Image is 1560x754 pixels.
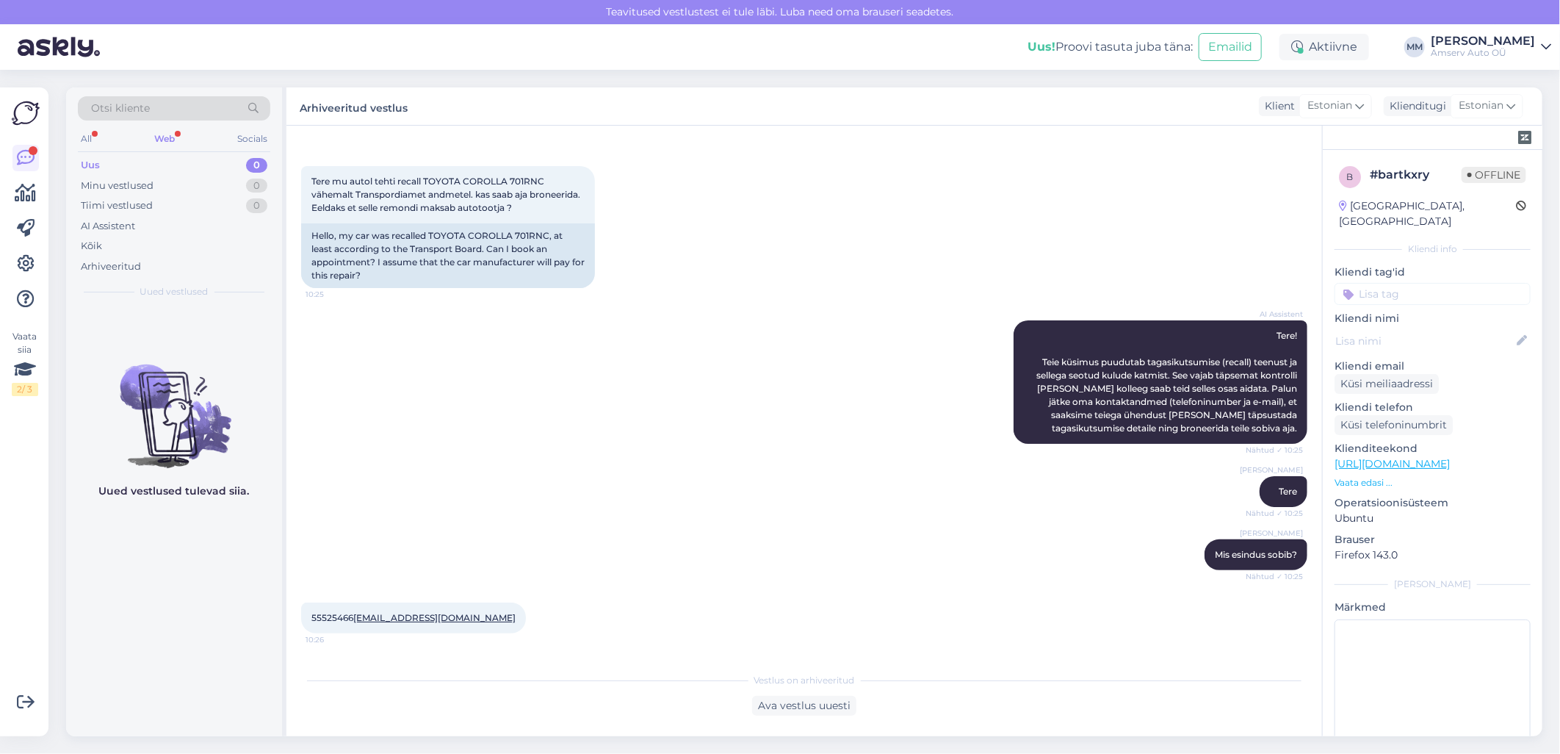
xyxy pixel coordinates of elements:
[353,612,516,623] a: [EMAIL_ADDRESS][DOMAIN_NAME]
[1335,495,1531,511] p: Operatsioonisüsteem
[81,198,153,213] div: Tiimi vestlused
[1279,486,1297,497] span: Tere
[81,158,100,173] div: Uus
[12,383,38,396] div: 2 / 3
[246,198,267,213] div: 0
[752,696,856,716] div: Ava vestlus uuesti
[1335,415,1453,435] div: Küsi telefoninumbrit
[234,129,270,148] div: Socials
[1248,309,1303,320] span: AI Assistent
[1431,47,1535,59] div: Amserv Auto OÜ
[1335,547,1531,563] p: Firefox 143.0
[1431,35,1535,47] div: [PERSON_NAME]
[1335,400,1531,415] p: Kliendi telefon
[1335,532,1531,547] p: Brauser
[754,674,855,687] span: Vestlus on arhiveeritud
[300,96,408,116] label: Arhiveeritud vestlus
[78,129,95,148] div: All
[1518,131,1531,144] img: zendesk
[1246,445,1303,456] span: Nähtud ✓ 10:25
[81,179,154,193] div: Minu vestlused
[1335,457,1450,470] a: [URL][DOMAIN_NAME]
[1459,98,1503,114] span: Estonian
[1246,508,1303,519] span: Nähtud ✓ 10:25
[81,239,102,254] div: Kõik
[1307,98,1352,114] span: Estonian
[1335,374,1439,394] div: Küsi meiliaadressi
[246,179,267,193] div: 0
[1240,528,1303,539] span: [PERSON_NAME]
[151,129,178,148] div: Web
[1259,98,1295,114] div: Klient
[1279,34,1369,60] div: Aktiivne
[1028,40,1055,54] b: Uus!
[91,101,150,116] span: Otsi kliente
[99,484,250,499] p: Uued vestlused tulevad siia.
[1404,37,1425,57] div: MM
[306,289,361,300] span: 10:25
[1347,171,1354,182] span: b
[1335,359,1531,374] p: Kliendi email
[1199,33,1262,61] button: Emailid
[1335,476,1531,489] p: Vaata edasi ...
[1335,600,1531,615] p: Märkmed
[1335,333,1514,349] input: Lisa nimi
[66,338,282,470] img: No chats
[1339,198,1516,229] div: [GEOGRAPHIC_DATA], [GEOGRAPHIC_DATA]
[1246,571,1303,582] span: Nähtud ✓ 10:25
[1240,464,1303,475] span: [PERSON_NAME]
[12,99,40,127] img: Askly Logo
[12,330,38,396] div: Vaata siia
[1215,549,1297,560] span: Mis esindus sobib?
[81,259,141,274] div: Arhiveeritud
[1335,265,1531,280] p: Kliendi tag'id
[1335,311,1531,326] p: Kliendi nimi
[306,634,361,645] span: 10:26
[1335,578,1531,591] div: [PERSON_NAME]
[81,219,135,234] div: AI Assistent
[1335,511,1531,526] p: Ubuntu
[1335,441,1531,456] p: Klienditeekond
[1335,283,1531,305] input: Lisa tag
[246,158,267,173] div: 0
[1431,35,1551,59] a: [PERSON_NAME]Amserv Auto OÜ
[1384,98,1446,114] div: Klienditugi
[1462,167,1526,183] span: Offline
[311,612,516,623] span: 55525466
[1028,38,1193,56] div: Proovi tasuta juba täna:
[140,285,209,298] span: Uued vestlused
[1335,243,1531,256] div: Kliendi info
[1370,166,1462,184] div: # bartkxry
[301,223,595,288] div: Hello, my car was recalled TOYOTA COROLLA 701RNC, at least according to the Transport Board. Can ...
[311,176,582,213] span: Tere mu autol tehti recall TOYOTA COROLLA 701RNC vähemalt Transpordiamet andmetel. kas saab aja b...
